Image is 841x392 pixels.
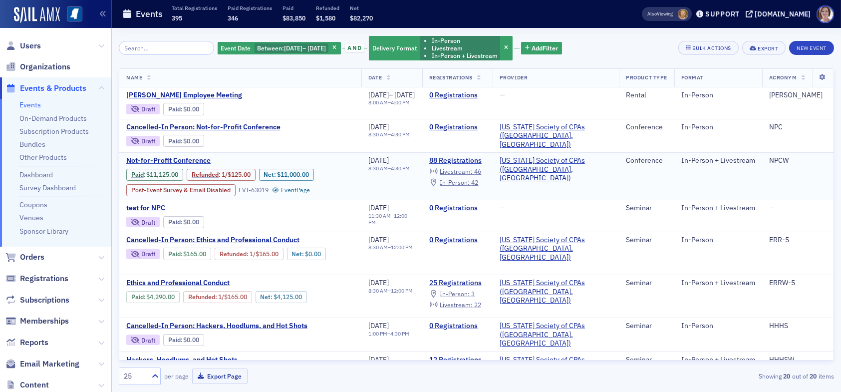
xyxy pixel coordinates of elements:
a: [US_STATE] Society of CPAs ([GEOGRAPHIC_DATA], [GEOGRAPHIC_DATA]) [500,123,612,149]
a: Orders [5,252,44,263]
a: Survey Dashboard [19,183,76,192]
div: In-Person [681,91,755,100]
div: Seminar [626,236,667,245]
a: EventPage [273,186,310,194]
span: Cancelled-In Person: Ethics and Professional Conduct [126,236,299,245]
span: $1,580 [316,14,335,22]
span: test for NPC [126,204,294,213]
span: Mississippi Society of CPAs (Ridgeland, MS) [500,279,612,305]
span: and [345,44,364,52]
span: [DATE] [368,90,389,99]
a: Cancelled-In Person: Not-for-Profit Conference [126,123,294,132]
span: Product Type [626,74,667,81]
div: In-Person + Livestream [681,204,755,213]
span: Reports [20,337,48,348]
span: Organizations [20,61,70,72]
span: In-Person : [440,178,470,186]
a: [US_STATE] Society of CPAs ([GEOGRAPHIC_DATA], [GEOGRAPHIC_DATA]) [500,356,612,382]
div: – [368,213,415,226]
span: HORNE Employee Meeting [126,91,294,100]
div: ERR-5 [769,236,827,245]
a: Cancelled-In Person: Hackers, Hoodlums, and Hot Shots [126,322,307,331]
div: In-Person [681,236,755,245]
div: In-Person [681,322,755,331]
a: New Event [789,43,834,52]
span: 22 [474,301,481,309]
time: 8:30 AM [368,131,388,138]
span: Mississippi Society of CPAs (Ridgeland, MS) [500,322,612,348]
span: : [192,171,222,178]
div: – [368,331,409,337]
a: Subscriptions [5,295,69,306]
span: [DATE] [284,44,302,52]
span: $0.00 [184,336,200,344]
span: Net : [260,293,274,301]
a: Refunded [188,293,215,301]
a: 0 Registrations [429,236,486,245]
div: [PERSON_NAME] [769,91,827,100]
span: Ethics and Professional Conduct [126,279,294,288]
div: Draft [141,251,155,257]
span: $11,125.00 [147,171,179,178]
div: Export [758,46,778,51]
span: Orders [20,252,44,263]
div: NPCW [769,156,827,165]
a: Registrations [5,273,68,284]
time: 11:30 AM [368,212,391,219]
span: Ellen Vaughn [678,9,688,19]
span: [DATE] [368,278,389,287]
a: 0 Registrations [429,91,486,100]
span: In-Person : [440,290,470,298]
button: [DOMAIN_NAME] [746,10,814,17]
div: NPC [769,123,827,132]
a: Paid [168,218,181,226]
span: $0.00 [184,105,200,113]
span: $82,270 [350,14,373,22]
span: 395 [172,14,182,22]
span: $4,290.00 [147,293,175,301]
div: In-Person + Livestream [681,279,755,288]
span: — [500,203,505,212]
div: Refunded: 94 - $1112500 [187,169,255,181]
a: Paid [168,250,181,258]
p: Refunded [316,4,339,11]
span: : [168,137,184,145]
div: [DOMAIN_NAME] [755,9,811,18]
div: Paid: 0 - $0 [163,334,204,346]
img: SailAMX [14,7,60,23]
span: Event Date [221,44,251,52]
div: Conference [626,156,667,165]
a: Livestream: 46 [429,168,481,176]
p: Net [350,4,373,11]
span: [DATE] [368,235,389,244]
a: Venues [19,213,43,222]
span: $0.00 [305,250,321,258]
div: Paid: 0 - $0 [163,135,204,147]
span: Provider [500,74,528,81]
div: 25 [124,371,146,382]
h1: Events [136,8,163,20]
a: [US_STATE] Society of CPAs ([GEOGRAPHIC_DATA], [GEOGRAPHIC_DATA]) [500,236,612,262]
a: Events [19,100,41,109]
div: – [368,91,415,100]
a: Paid [168,105,181,113]
a: Refunded [220,250,247,258]
img: SailAMX [67,6,82,22]
span: Memberships [20,316,69,327]
span: Acronym [769,74,797,81]
div: Also [647,10,657,17]
a: 88 Registrations [429,156,486,165]
div: Net: $412500 [256,291,307,303]
span: [DATE] [368,156,389,165]
label: per page [164,372,189,381]
div: In-Person [681,123,755,132]
span: [DATE] [395,90,415,99]
span: : [131,293,147,301]
span: — [769,203,775,212]
span: [DATE] [368,122,389,131]
a: 0 Registrations [429,123,486,132]
div: Paid: 28 - $429000 [126,291,180,303]
span: : [168,218,184,226]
